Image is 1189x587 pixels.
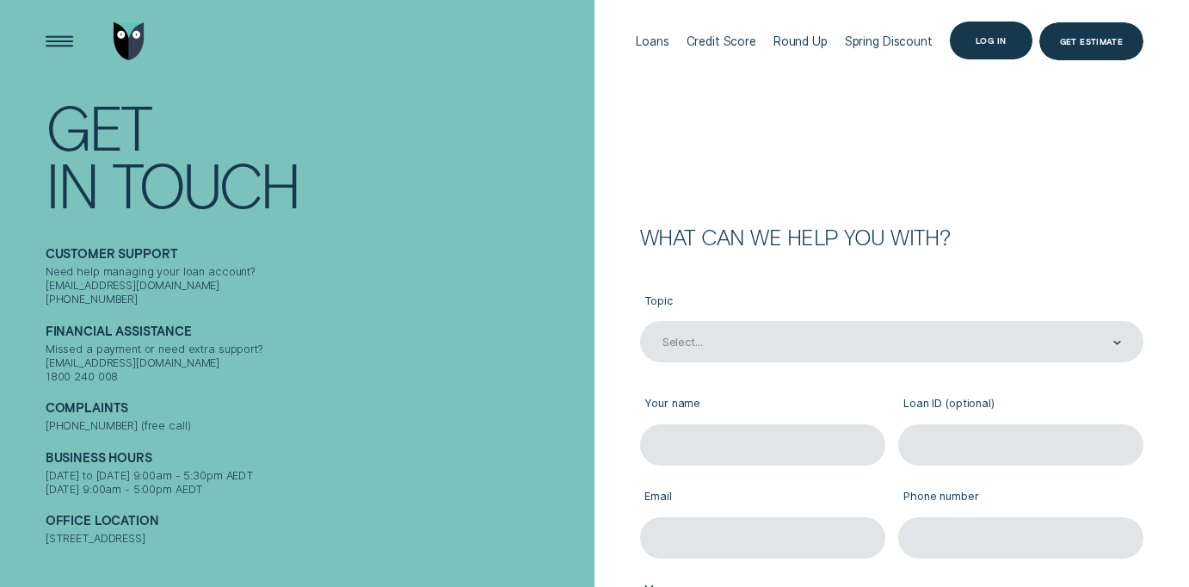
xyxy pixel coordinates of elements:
div: In [46,156,98,213]
div: [STREET_ADDRESS] [46,532,588,546]
h2: Complaints [46,401,588,419]
label: Topic [640,283,1143,321]
h2: Business Hours [46,451,588,469]
div: Log in [976,37,1006,44]
button: Log in [950,22,1032,59]
div: [DATE] to [DATE] 9:00am - 5:30pm AEDT [DATE] 9:00am - 5:00pm AEDT [46,469,588,497]
label: Email [640,479,885,516]
a: Get Estimate [1039,22,1144,59]
label: Phone number [898,479,1143,516]
div: Spring Discount [845,34,933,48]
img: Wisr [114,22,145,59]
h2: Financial assistance [46,324,588,343]
div: [PHONE_NUMBER] (free call) [46,419,588,433]
h2: Office Location [46,514,588,532]
label: Your name [640,386,885,423]
h2: Customer support [46,247,588,265]
div: Select... [662,336,703,349]
div: Missed a payment or need extra support? [EMAIL_ADDRESS][DOMAIN_NAME] 1800 240 008 [46,343,588,384]
h2: What can we help you with? [640,227,1143,248]
div: Get [46,98,151,156]
button: Open Menu [40,22,77,59]
div: Round Up [773,34,828,48]
label: Loan ID (optional) [898,386,1143,423]
div: Loans [636,34,668,48]
div: Need help managing your loan account? [EMAIL_ADDRESS][DOMAIN_NAME] [PHONE_NUMBER] [46,265,588,306]
h1: Get In Touch [46,98,588,213]
div: Touch [112,156,299,213]
div: Credit Score [687,34,756,48]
